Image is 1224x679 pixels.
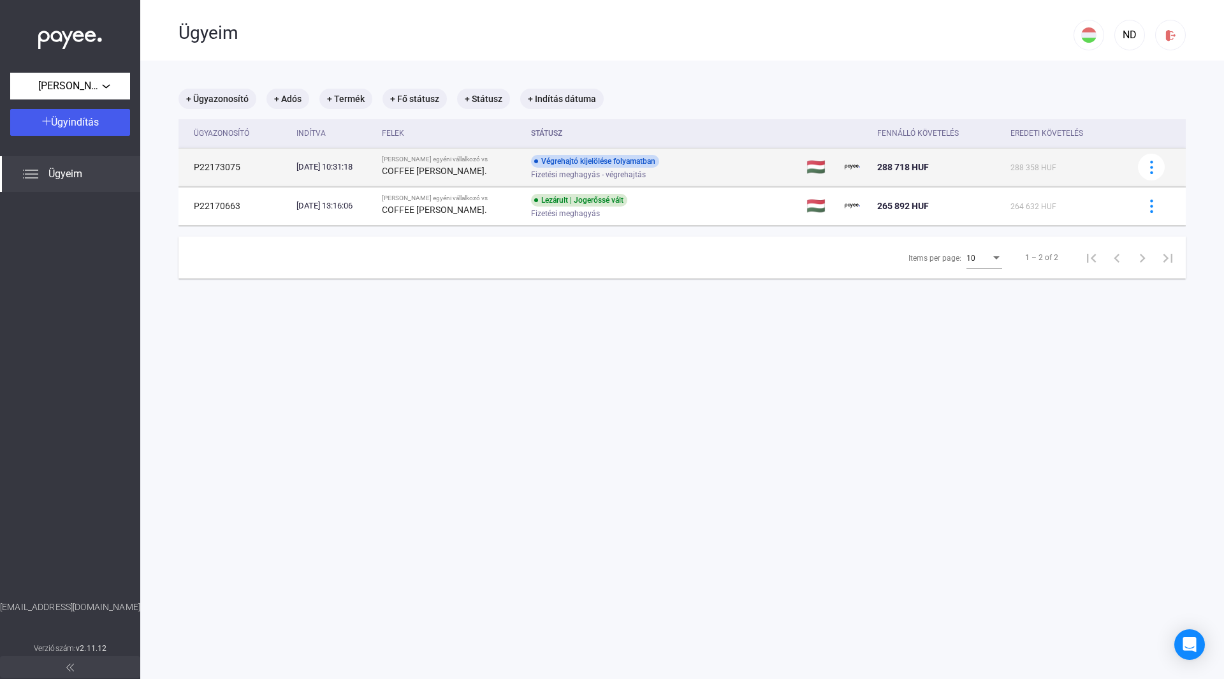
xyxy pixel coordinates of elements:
[382,126,521,141] div: Felek
[194,126,286,141] div: Ügyazonosító
[194,126,249,141] div: Ügyazonosító
[296,200,372,212] div: [DATE] 13:16:06
[1010,126,1122,141] div: Eredeti követelés
[531,155,659,168] div: Végrehajtó kijelölése folyamatban
[1119,27,1140,43] div: ND
[42,117,51,126] img: plus-white.svg
[1074,20,1104,50] button: HU
[801,187,839,225] td: 🇭🇺
[966,254,975,263] span: 10
[266,89,309,109] mat-chip: + Adós
[1138,193,1165,219] button: more-blue
[1104,245,1130,270] button: Previous page
[1155,20,1186,50] button: logout-red
[877,126,1000,141] div: Fennálló követelés
[66,664,74,671] img: arrow-double-left-grey.svg
[382,194,521,202] div: [PERSON_NAME] egyéni vállalkozó vs
[296,126,372,141] div: Indítva
[531,167,646,182] span: Fizetési meghagyás - végrehajtás
[1155,245,1181,270] button: Last page
[51,116,99,128] span: Ügyindítás
[801,148,839,186] td: 🇭🇺
[1174,629,1205,660] div: Open Intercom Messenger
[48,166,82,182] span: Ügyeim
[1164,29,1177,42] img: logout-red
[1145,161,1158,174] img: more-blue
[178,89,256,109] mat-chip: + Ügyazonosító
[10,73,130,99] button: [PERSON_NAME] egyéni vállalkozó
[38,24,102,50] img: white-payee-white-dot.svg
[1010,126,1083,141] div: Eredeti követelés
[1025,250,1058,265] div: 1 – 2 of 2
[531,194,627,207] div: Lezárult | Jogerőssé vált
[38,78,102,94] span: [PERSON_NAME] egyéni vállalkozó
[845,198,860,214] img: payee-logo
[877,162,929,172] span: 288 718 HUF
[178,22,1074,44] div: Ügyeim
[966,250,1002,265] mat-select: Items per page:
[23,166,38,182] img: list.svg
[382,205,487,215] strong: COFFEE [PERSON_NAME].
[526,119,801,148] th: Státusz
[877,201,929,211] span: 265 892 HUF
[178,187,291,225] td: P22170663
[1138,154,1165,180] button: more-blue
[178,148,291,186] td: P22173075
[382,89,447,109] mat-chip: + Fő státusz
[382,166,487,176] strong: COFFEE [PERSON_NAME].
[10,109,130,136] button: Ügyindítás
[457,89,510,109] mat-chip: + Státusz
[1010,202,1056,211] span: 264 632 HUF
[76,644,106,653] strong: v2.11.12
[382,156,521,163] div: [PERSON_NAME] egyéni vállalkozó vs
[908,251,961,266] div: Items per page:
[531,206,600,221] span: Fizetési meghagyás
[296,126,326,141] div: Indítva
[520,89,604,109] mat-chip: + Indítás dátuma
[1079,245,1104,270] button: First page
[845,159,860,175] img: payee-logo
[1081,27,1096,43] img: HU
[1130,245,1155,270] button: Next page
[319,89,372,109] mat-chip: + Termék
[1145,200,1158,213] img: more-blue
[382,126,404,141] div: Felek
[1010,163,1056,172] span: 288 358 HUF
[877,126,959,141] div: Fennálló követelés
[296,161,372,173] div: [DATE] 10:31:18
[1114,20,1145,50] button: ND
